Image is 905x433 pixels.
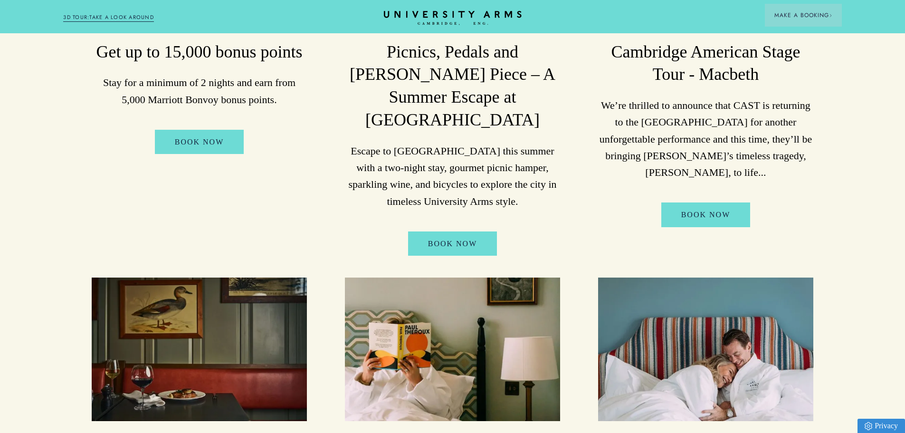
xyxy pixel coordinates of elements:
a: Book Now [155,130,244,154]
button: Make a BookingArrow icon [765,4,842,27]
a: Home [384,11,522,26]
img: Privacy [865,422,872,430]
a: Privacy [857,419,905,433]
img: image-f4e1a659d97a2c4848935e7cabdbc8898730da6b-4000x6000-jpg [345,278,560,421]
a: BOOK NOW [408,231,497,256]
span: Make a Booking [774,11,832,19]
p: We’re thrilled to announce that CAST is returning to the [GEOGRAPHIC_DATA] for another unforgetta... [598,97,813,181]
img: Arrow icon [829,14,832,17]
p: Stay for a minimum of 2 nights and earn from 5,000 Marriott Bonvoy bonus points. [92,74,306,107]
img: image-3316b7a5befc8609608a717065b4aaa141e00fd1-3889x5833-jpg [598,278,813,421]
a: Book Now [661,202,751,227]
h3: Cambridge American Stage Tour - Macbeth [598,41,813,87]
h3: Picnics, Pedals and [PERSON_NAME] Piece – A Summer Escape at [GEOGRAPHIC_DATA] [345,41,560,132]
h3: Get up to 15,000 bonus points [92,41,306,64]
img: image-a84cd6be42fa7fc105742933f10646be5f14c709-3000x2000-jpg [92,278,306,421]
a: 3D TOUR:TAKE A LOOK AROUND [63,13,154,22]
p: Escape to [GEOGRAPHIC_DATA] this summer with a two-night stay, gourmet picnic hamper, sparkling w... [345,143,560,210]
